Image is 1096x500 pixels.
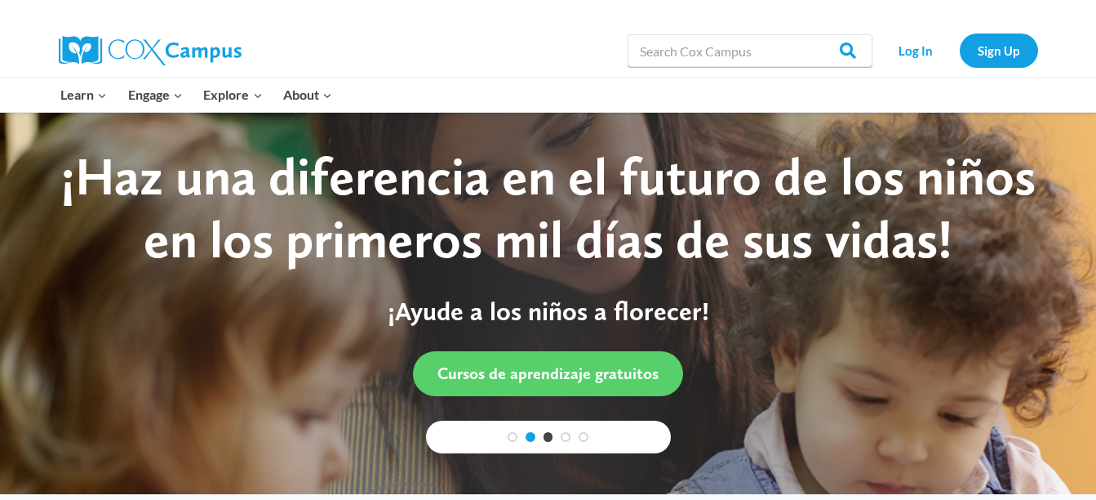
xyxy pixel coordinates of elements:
a: 4 [561,432,570,442]
div: ¡Haz una diferencia en el futuro de los niños en los primeros mil días de sus vidas! [38,145,1058,271]
a: Cursos de aprendizaje gratuitos [413,351,683,396]
input: Search Cox Campus [628,34,872,67]
a: 2 [526,432,535,442]
a: 3 [544,432,553,442]
nav: Secondary Navigation [881,33,1038,67]
img: Cox Campus [59,36,242,65]
nav: Primary Navigation [51,78,343,112]
button: Child menu of About [273,78,343,112]
p: ¡Ayude a los niños a florecer! [38,296,1058,327]
a: Sign Up [960,33,1038,67]
button: Child menu of Engage [118,78,193,112]
a: 5 [579,432,588,442]
a: Log In [881,33,952,67]
a: 1 [508,432,517,442]
button: Child menu of Learn [51,78,118,112]
span: Cursos de aprendizaje gratuitos [437,364,659,383]
button: Child menu of Explore [193,78,273,112]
